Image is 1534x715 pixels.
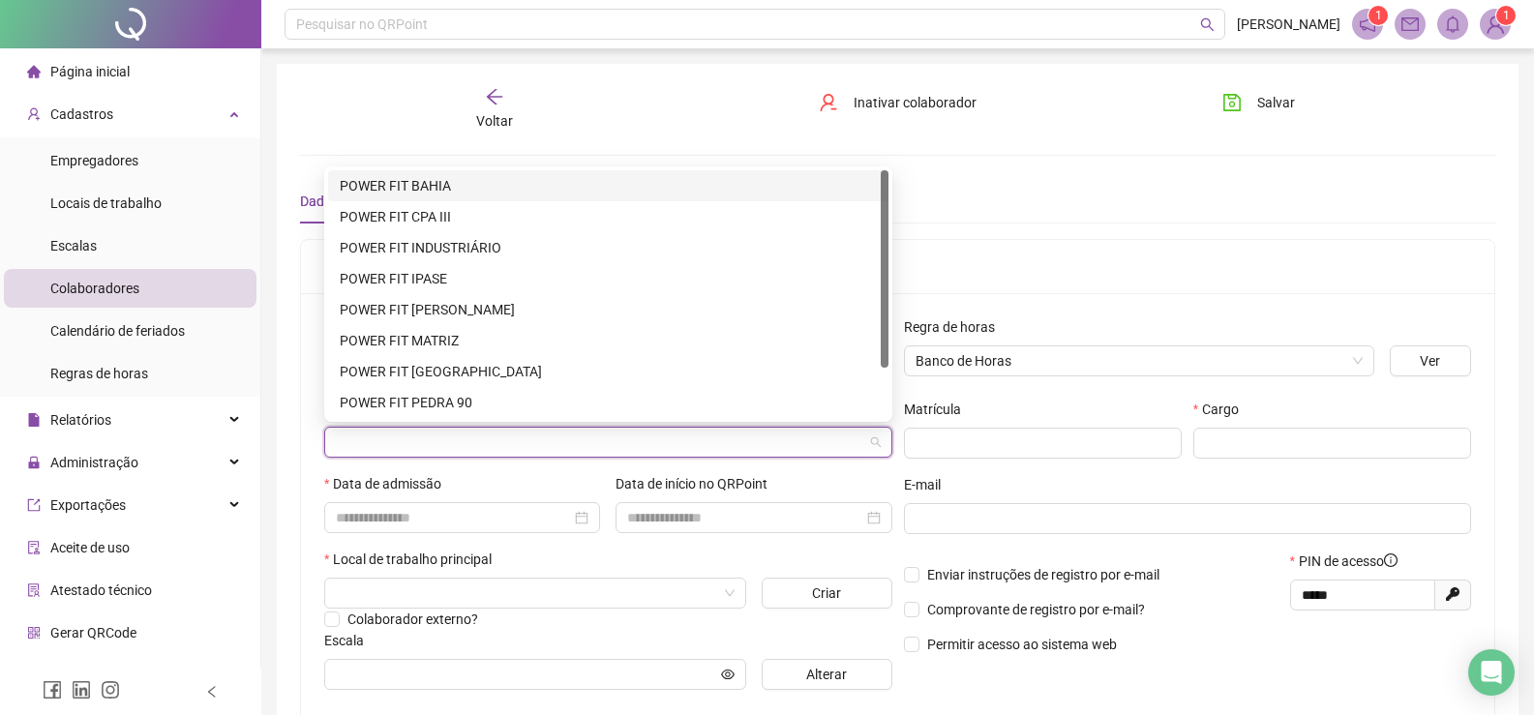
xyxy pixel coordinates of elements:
[1257,92,1295,113] span: Salvar
[328,201,888,232] div: PWR FITNESS COMERCIO E SERVIÇOS LTDA
[50,497,126,513] span: Exportações
[616,473,780,494] label: Data de início no QRPoint
[328,387,888,418] div: PWR FITNESS COMERCIO E SERVIÇOS LTDA
[1369,6,1388,25] sup: 1
[927,567,1159,582] span: Enviar instruções de registro por e-mail
[101,680,120,700] span: instagram
[1200,17,1215,32] span: search
[804,87,991,118] button: Inativar colaborador
[50,323,185,339] span: Calendário de feriados
[1222,93,1242,112] span: save
[1208,87,1309,118] button: Salvar
[1359,15,1376,33] span: notification
[27,626,41,640] span: qrcode
[27,107,41,121] span: user-add
[300,191,388,212] div: Dados básicos
[1420,350,1440,372] span: Ver
[904,399,974,420] label: Matrícula
[806,664,847,685] span: Alterar
[721,668,735,681] span: eye
[1237,14,1340,35] span: [PERSON_NAME]
[340,299,877,320] div: POWER FIT [PERSON_NAME]
[476,113,513,129] span: Voltar
[50,668,148,683] span: Central de ajuda
[340,175,877,196] div: POWER FIT BAHIA
[43,680,62,700] span: facebook
[927,637,1117,652] span: Permitir acesso ao sistema web
[27,541,41,554] span: audit
[328,356,888,387] div: PWR FITNESS COMERCIO E SERVIÇOS LTDA
[328,294,888,325] div: PWR FITNESS COMERCIO E SERVIÇOS LTDA
[1444,15,1461,33] span: bell
[340,361,877,382] div: POWER FIT [GEOGRAPHIC_DATA]
[27,583,41,597] span: solution
[916,346,1363,375] span: Banco de Horas
[328,232,888,263] div: PWR FITNESS COMERCIO E SERVIÇOS LTDA
[340,237,877,258] div: POWER FIT INDUSTRIÁRIO
[50,195,162,211] span: Locais de trabalho
[1468,649,1515,696] div: Open Intercom Messenger
[205,685,219,699] span: left
[50,625,136,641] span: Gerar QRCode
[927,602,1145,617] span: Comprovante de registro por e-mail?
[50,540,130,555] span: Aceite de uso
[762,578,892,609] button: Criar
[340,206,877,227] div: POWER FIT CPA III
[1401,15,1419,33] span: mail
[27,413,41,427] span: file
[50,64,130,79] span: Página inicial
[347,611,478,627] span: Colaborador externo?
[50,366,148,381] span: Regras de horas
[340,330,877,351] div: POWER FIT MATRIZ
[324,630,376,651] label: Escala
[328,263,888,294] div: PWR FITNESS COMERCIO E SERVIÇOS LTDA
[50,238,97,253] span: Escalas
[812,582,841,604] span: Criar
[1375,9,1382,22] span: 1
[904,316,1008,338] label: Regra de horas
[1193,399,1251,420] label: Cargo
[1503,9,1510,22] span: 1
[50,582,152,598] span: Atestado técnico
[340,392,877,413] div: POWER FIT PEDRA 90
[904,474,953,495] label: E-mail
[50,455,138,470] span: Administração
[27,498,41,512] span: export
[1384,553,1398,567] span: info-circle
[854,92,977,113] span: Inativar colaborador
[50,412,111,428] span: Relatórios
[1390,345,1471,376] button: Ver
[50,106,113,122] span: Cadastros
[485,87,504,106] span: arrow-left
[50,281,139,296] span: Colaboradores
[27,456,41,469] span: lock
[340,268,877,289] div: POWER FIT IPASE
[1299,551,1398,572] span: PIN de acesso
[328,325,888,356] div: PWR FITNESS COMERCIO E SERVIÇOS LTDA
[1496,6,1516,25] sup: Atualize o seu contato no menu Meus Dados
[324,473,454,494] label: Data de admissão
[1481,10,1510,39] img: 93771
[324,254,1471,278] h5: Dados gerais
[27,65,41,78] span: home
[762,659,892,690] button: Alterar
[72,680,91,700] span: linkedin
[50,153,138,168] span: Empregadores
[328,170,888,201] div: PWR FITNESS BAHIA ACADEMIA LTDA
[324,549,504,570] label: Local de trabalho principal
[819,93,838,112] span: user-delete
